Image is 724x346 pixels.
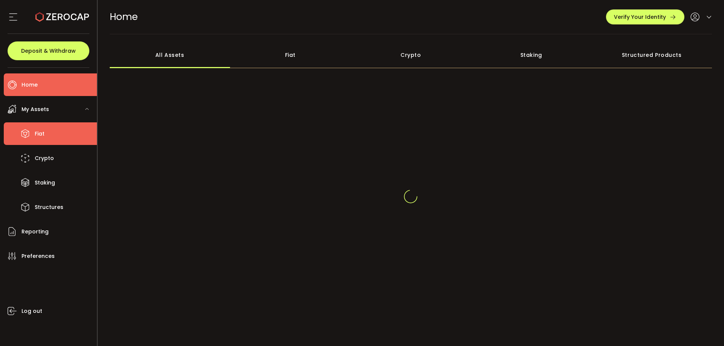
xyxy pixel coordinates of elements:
span: Crypto [35,153,54,164]
span: Home [21,79,38,90]
span: Log out [21,306,42,317]
span: Staking [35,177,55,188]
span: My Assets [21,104,49,115]
div: Structured Products [592,42,712,68]
span: Home [110,10,138,23]
div: All Assets [110,42,230,68]
span: Preferences [21,251,55,262]
span: Deposit & Withdraw [21,48,76,53]
button: Deposit & Withdraw [8,41,89,60]
div: Fiat [230,42,351,68]
button: Verify Your Identity [606,9,684,24]
div: Crypto [351,42,471,68]
span: Reporting [21,226,49,237]
div: Staking [471,42,592,68]
span: Structures [35,202,63,213]
span: Verify Your Identity [614,14,666,20]
span: Fiat [35,128,44,139]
